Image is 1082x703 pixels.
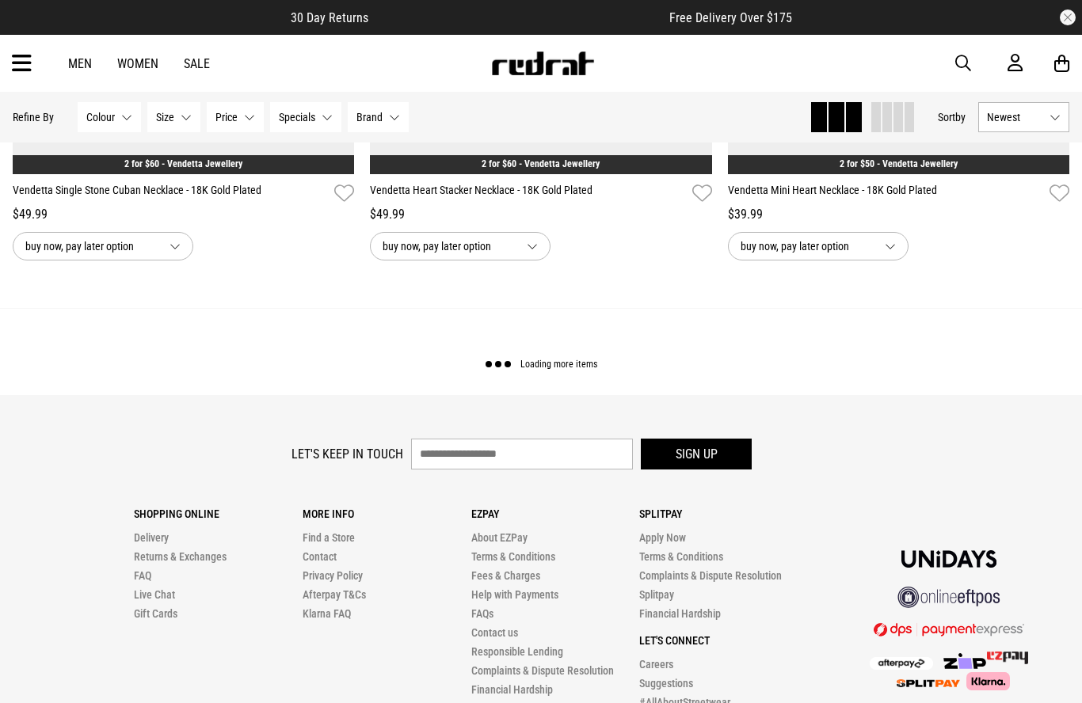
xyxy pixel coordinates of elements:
a: Klarna FAQ [303,607,351,620]
button: Size [147,102,200,132]
span: Newest [987,111,1043,123]
button: Brand [348,102,409,132]
a: Vendetta Mini Heart Necklace - 18K Gold Plated [728,182,1043,205]
button: Newest [978,102,1069,132]
img: online eftpos [897,587,1000,608]
a: Complaints & Dispute Resolution [471,664,614,677]
span: Brand [356,111,383,123]
a: Financial Hardship [471,683,553,696]
span: buy now, pay later option [741,237,872,256]
a: Contact [303,550,337,563]
img: Afterpay [870,657,933,670]
div: $39.99 [728,205,1069,224]
img: DPS [874,622,1024,636]
span: Free Delivery Over $175 [669,10,792,25]
img: Unidays [901,550,996,568]
img: Klarna [960,672,1010,690]
span: 30 Day Returns [291,10,368,25]
p: Splitpay [639,507,808,520]
span: Colour [86,111,115,123]
p: Let's Connect [639,634,808,647]
a: Live Chat [134,588,175,601]
a: Responsible Lending [471,645,563,658]
span: buy now, pay later option [383,237,514,256]
a: Apply Now [639,531,686,544]
a: Contact us [471,626,518,639]
a: Find a Store [303,531,355,544]
a: Terms & Conditions [639,550,723,563]
a: Returns & Exchanges [134,550,227,563]
a: Complaints & Dispute Resolution [639,569,782,582]
a: Men [68,56,92,71]
p: Refine By [13,111,54,123]
button: buy now, pay later option [13,232,193,260]
img: Redrat logo [490,51,595,75]
button: buy now, pay later option [728,232,909,260]
a: About EZPay [471,531,528,544]
a: Afterpay T&Cs [303,588,366,601]
a: Vendetta Heart Stacker Necklace - 18K Gold Plated [370,182,685,205]
span: Size [156,111,174,123]
button: Sortby [938,108,966,127]
button: Colour [78,102,141,132]
p: More Info [303,507,471,520]
img: Zip [943,653,987,669]
p: Shopping Online [134,507,303,520]
a: Careers [639,658,673,671]
label: Let's keep in touch [291,446,403,462]
a: Financial Hardship [639,607,721,620]
a: Women [117,56,158,71]
a: 2 for $60 - Vendetta Jewellery [482,158,600,169]
img: Splitpay [987,652,1028,664]
a: Vendetta Single Stone Cuban Necklace - 18K Gold Plated [13,182,328,205]
a: FAQs [471,607,493,620]
a: 2 for $60 - Vendetta Jewellery [124,158,242,169]
a: Delivery [134,531,169,544]
a: Privacy Policy [303,569,363,582]
button: Sign up [641,439,752,469]
button: Open LiveChat chat widget [13,6,60,54]
p: Ezpay [471,507,640,520]
a: 2 for $50 - Vendetta Jewellery [840,158,958,169]
span: Price [215,111,238,123]
span: Specials [279,111,315,123]
a: FAQ [134,569,151,582]
span: by [955,111,966,123]
span: buy now, pay later option [25,237,157,256]
a: Fees & Charges [471,569,540,582]
img: Splitpay [897,679,960,687]
div: $49.99 [370,205,711,224]
button: Specials [270,102,341,132]
button: buy now, pay later option [370,232,551,260]
a: Suggestions [639,677,693,690]
a: Gift Cards [134,607,177,620]
iframe: Customer reviews powered by Trustpilot [400,9,638,25]
a: Sale [184,56,210,71]
a: Splitpay [639,588,674,601]
button: Price [207,102,264,132]
span: Loading more items [520,359,597,370]
a: Help with Payments [471,588,558,601]
div: $49.99 [13,205,354,224]
a: Terms & Conditions [471,550,555,563]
